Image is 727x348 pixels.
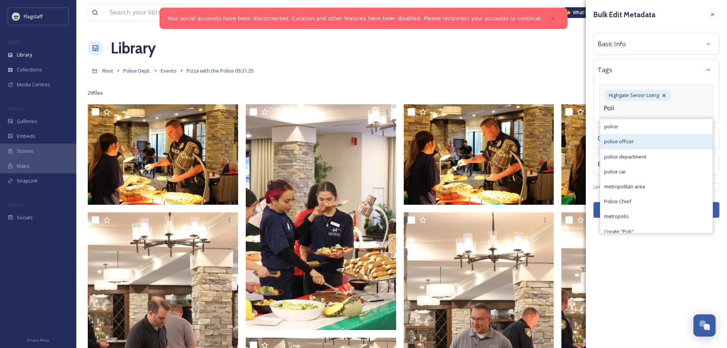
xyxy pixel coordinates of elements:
[88,89,103,97] span: 29 file s
[593,9,655,20] h3: Bulk Edit Metadata
[8,39,21,45] span: MEDIA
[123,67,151,74] span: Police Dept.
[604,198,631,205] span: Police Chief
[17,51,32,58] span: Library
[161,66,177,75] a: Events
[693,314,716,337] button: Open Chat
[604,213,629,220] span: metropolis
[564,7,603,18] a: What's New
[8,202,23,208] span: SOCIALS
[604,228,634,235] span: Create " Poli "
[102,66,113,75] a: Root
[167,15,542,23] a: Your social accounts have been disconnected. Curation and other features have been disabled. Plea...
[593,202,719,218] button: Bulk Edit
[106,4,317,21] input: Search your library
[598,65,612,74] span: Tags
[404,104,554,205] img: IMG_7317.jpeg
[17,66,42,73] span: Collections
[17,177,38,185] span: SnapLink
[187,66,253,75] a: Pizza with the Police 09.31.25
[187,67,253,74] span: Pizza with the Police 09.31.25
[598,160,616,169] span: Rights
[593,183,640,191] span: Link assets together
[24,13,43,20] span: Flagstaff
[604,138,634,145] span: police officer
[604,123,618,130] span: police
[17,147,33,155] span: Stories
[161,67,177,74] span: Events
[123,66,151,75] a: Police Dept.
[246,104,396,330] img: IMG_7310.jpeg
[561,104,712,205] img: IMG_7320.jpeg
[604,168,626,175] span: police car
[609,92,659,99] span: Highgate Senior Living
[598,39,626,49] span: Basic Info
[598,134,629,143] span: Collections
[8,106,25,112] span: WIDGETS
[111,37,156,60] a: Library
[88,104,238,205] img: IMG_7318.jpeg
[102,67,113,74] span: Root
[17,133,35,140] span: Embeds
[604,104,680,113] input: Type your tags here
[344,5,389,20] a: View all files
[17,214,33,221] span: Socials
[27,335,49,344] a: Privacy Policy
[27,338,49,343] span: Privacy Policy
[17,118,37,125] span: Galleries
[604,153,646,160] span: police department
[17,81,50,88] span: Media Centres
[12,13,20,20] img: images%20%282%29.jpeg
[17,162,29,170] span: Maps
[604,183,645,190] span: metropolitan area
